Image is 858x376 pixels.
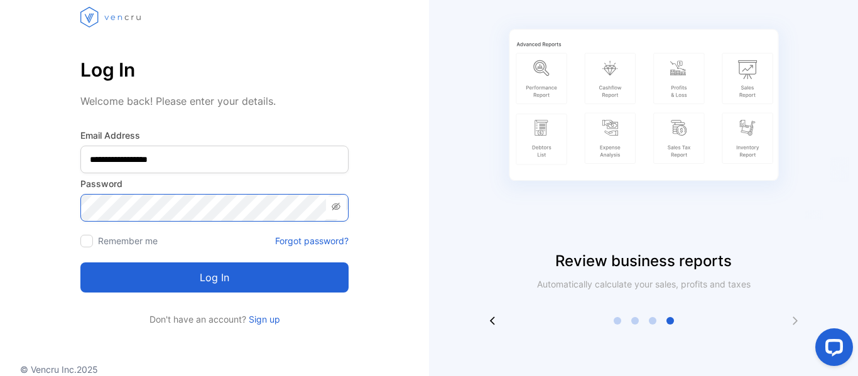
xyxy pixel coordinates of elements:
p: Don't have an account? [80,313,349,326]
a: Sign up [246,314,280,325]
p: Review business reports [429,250,858,272]
p: Automatically calculate your sales, profits and taxes [523,277,764,291]
label: Password [80,177,349,190]
p: Welcome back! Please enter your details. [80,94,349,109]
label: Email Address [80,129,349,142]
button: Log in [80,262,349,293]
label: Remember me [98,235,158,246]
a: Forgot password? [275,234,349,247]
p: Log In [80,55,349,85]
iframe: LiveChat chat widget [805,323,858,376]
